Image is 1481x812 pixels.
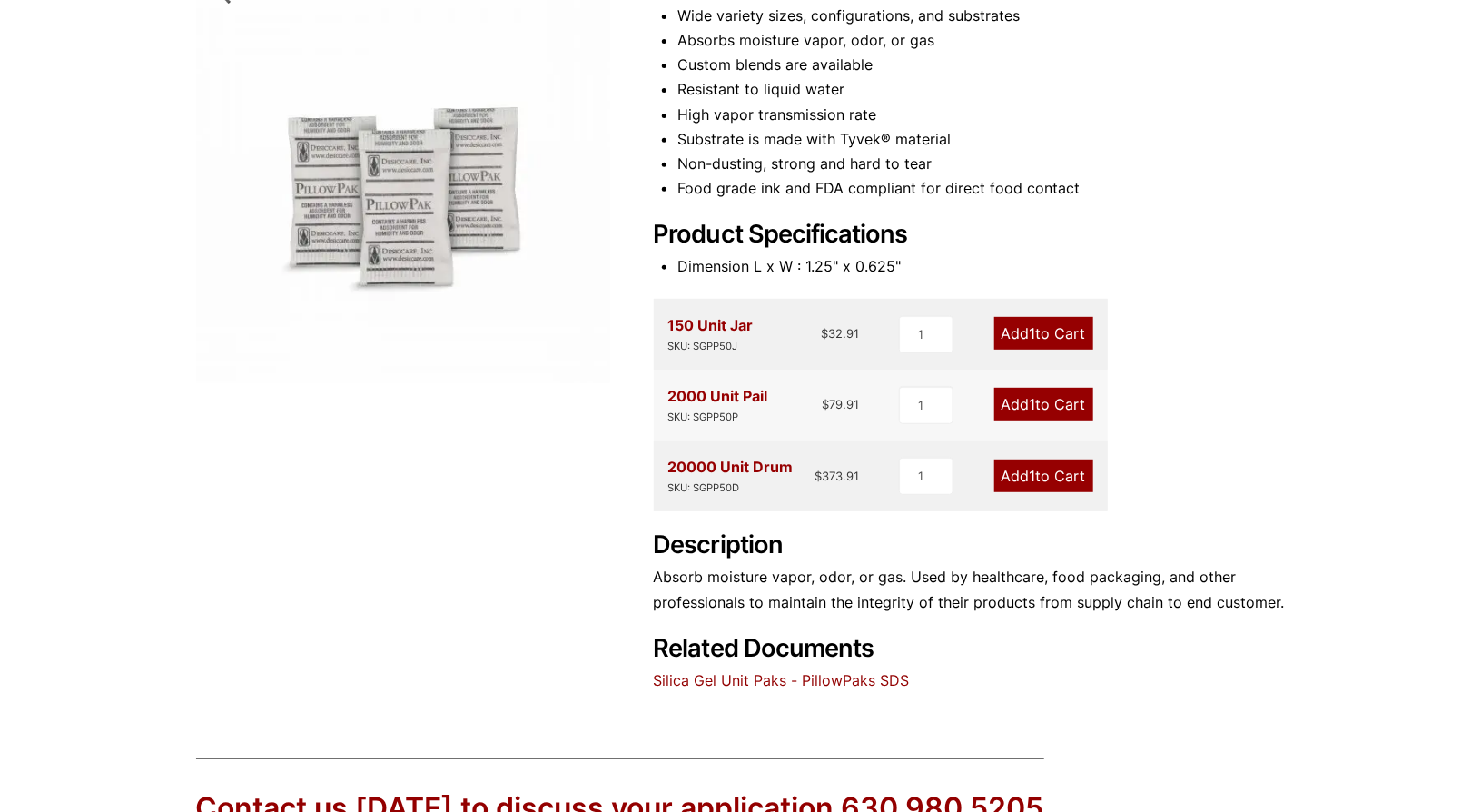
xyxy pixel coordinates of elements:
[668,455,794,497] div: 20000 Unit Drum
[822,397,859,411] bdi: 79.91
[994,317,1093,350] a: Add1to Cart
[668,480,794,497] div: SKU: SGPP50D
[654,671,910,689] a: Silica Gel Unit Paks - PillowPaks SDS
[815,469,822,483] span: $
[677,127,1286,152] li: Substrate is made with Tyvek® material
[815,469,859,483] bdi: 373.91
[668,313,754,355] div: 150 Unit Jar
[821,326,859,341] bdi: 32.91
[654,565,1286,614] p: Absorb moisture vapor, odor, or gas. Used by healthcare, food packaging, and other professionals ...
[821,326,828,341] span: $
[994,388,1093,421] a: Add1to Cart
[822,397,829,411] span: $
[654,530,1286,560] h2: Description
[654,220,1286,250] h2: Product Specifications
[677,4,1286,28] li: Wide variety sizes, configurations, and substrates
[1030,467,1036,485] span: 1
[1030,395,1036,413] span: 1
[994,460,1093,492] a: Add1to Cart
[668,384,768,426] div: 2000 Unit Pail
[668,409,768,426] div: SKU: SGPP50P
[677,77,1286,102] li: Resistant to liquid water
[668,338,754,355] div: SKU: SGPP50J
[677,176,1286,201] li: Food grade ink and FDA compliant for direct food contact
[677,254,1286,279] li: Dimension L x W : 1.25" x 0.625"
[677,103,1286,127] li: High vapor transmission rate
[677,53,1286,77] li: Custom blends are available
[677,28,1286,53] li: Absorbs moisture vapor, odor, or gas
[677,152,1286,176] li: Non-dusting, strong and hard to tear
[1030,324,1036,342] span: 1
